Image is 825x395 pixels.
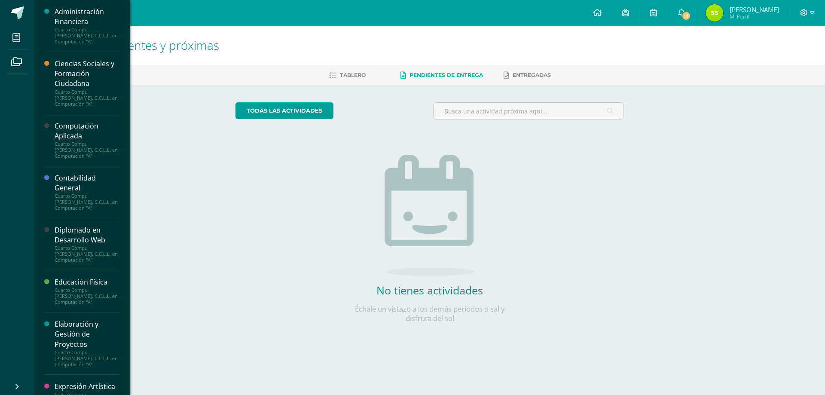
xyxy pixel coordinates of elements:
[409,72,483,78] span: Pendientes de entrega
[55,121,120,141] div: Computación Aplicada
[730,13,779,20] span: Mi Perfil
[55,59,120,107] a: Ciencias Sociales y Formación CiudadanaCuarto Compu [PERSON_NAME]. C.C.L.L. en Computación "A"
[55,193,120,211] div: Cuarto Compu [PERSON_NAME]. C.C.L.L. en Computación "A"
[55,277,120,305] a: Educación FísicaCuarto Compu [PERSON_NAME]. C.C.L.L. en Computación "A"
[55,319,120,367] a: Elaboración y Gestión de ProyectosCuarto Compu [PERSON_NAME]. C.C.L.L. en Computación "A"
[681,11,691,21] span: 17
[55,225,120,245] div: Diplomado en Desarrollo Web
[329,68,366,82] a: Tablero
[385,155,475,276] img: no_activities.png
[55,287,120,305] div: Cuarto Compu [PERSON_NAME]. C.C.L.L. en Computación "A"
[55,319,120,349] div: Elaboración y Gestión de Proyectos
[55,141,120,159] div: Cuarto Compu [PERSON_NAME]. C.C.L.L. en Computación "A"
[55,349,120,367] div: Cuarto Compu [PERSON_NAME]. C.C.L.L. en Computación "A"
[730,5,779,14] span: [PERSON_NAME]
[55,382,120,392] div: Expresión Artística
[344,304,516,323] p: Échale un vistazo a los demás períodos o sal y disfruta del sol
[340,72,366,78] span: Tablero
[55,59,120,89] div: Ciencias Sociales y Formación Ciudadana
[434,103,624,119] input: Busca una actividad próxima aquí...
[55,173,120,211] a: Contabilidad GeneralCuarto Compu [PERSON_NAME]. C.C.L.L. en Computación "A"
[45,37,219,53] span: Actividades recientes y próximas
[344,283,516,297] h2: No tienes actividades
[400,68,483,82] a: Pendientes de entrega
[55,245,120,263] div: Cuarto Compu [PERSON_NAME]. C.C.L.L. en Computación "A"
[504,68,551,82] a: Entregadas
[55,121,120,159] a: Computación AplicadaCuarto Compu [PERSON_NAME]. C.C.L.L. en Computación "A"
[513,72,551,78] span: Entregadas
[235,102,333,119] a: todas las Actividades
[55,7,120,45] a: Administración FinancieraCuarto Compu [PERSON_NAME]. C.C.L.L. en Computación "A"
[706,4,723,21] img: e8fcee8d1cfe8218e44d00f1c6eef56f.png
[55,277,120,287] div: Educación Física
[55,7,120,27] div: Administración Financiera
[55,173,120,193] div: Contabilidad General
[55,27,120,45] div: Cuarto Compu [PERSON_NAME]. C.C.L.L. en Computación "A"
[55,225,120,263] a: Diplomado en Desarrollo WebCuarto Compu [PERSON_NAME]. C.C.L.L. en Computación "A"
[55,89,120,107] div: Cuarto Compu [PERSON_NAME]. C.C.L.L. en Computación "A"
